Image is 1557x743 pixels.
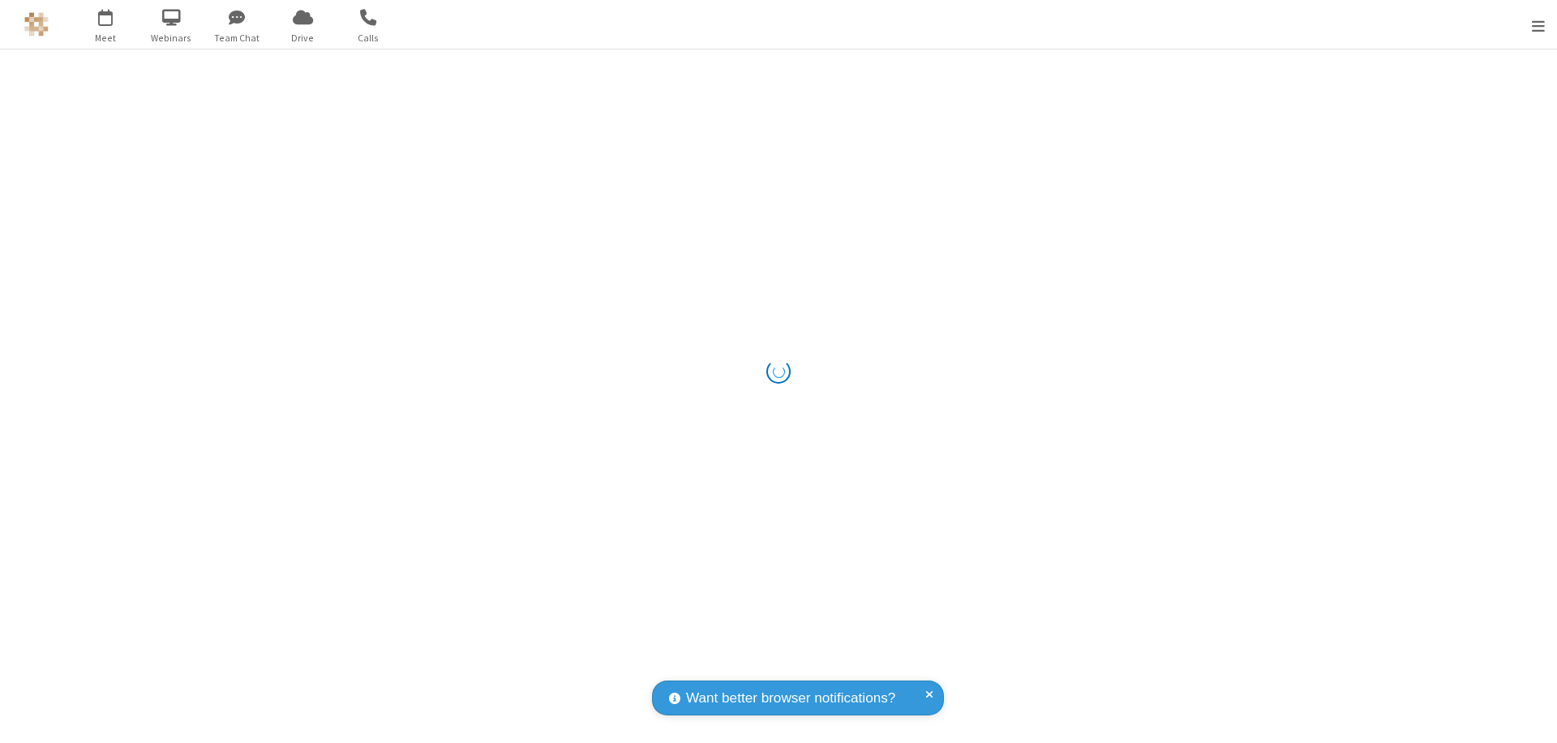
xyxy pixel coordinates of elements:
[207,31,268,45] span: Team Chat
[686,688,895,709] span: Want better browser notifications?
[141,31,202,45] span: Webinars
[272,31,333,45] span: Drive
[75,31,136,45] span: Meet
[24,12,49,37] img: QA Selenium DO NOT DELETE OR CHANGE
[338,31,399,45] span: Calls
